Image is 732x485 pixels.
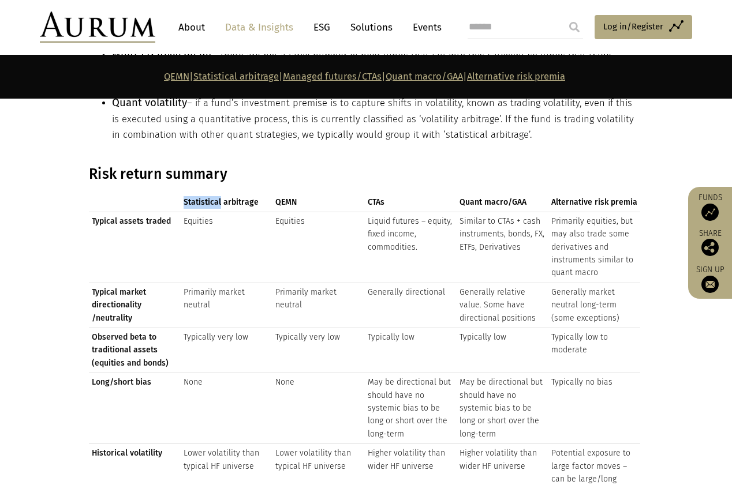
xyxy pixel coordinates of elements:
[457,373,548,444] td: May be directional but should have no systemic bias to be long or short over the long-term
[386,71,463,82] a: Quant macro/GAA
[365,212,457,283] td: Liquid futures – equity, fixed income, commodities.
[460,196,546,209] span: Quant macro/GAA
[272,373,364,444] td: None
[548,328,640,373] td: Typically low to moderate
[40,12,155,43] img: Aurum
[184,196,270,209] span: Statistical arbitrage
[89,166,640,183] h3: Risk return summary
[551,196,637,209] span: Alternative risk premia
[701,204,719,221] img: Access Funds
[365,283,457,328] td: Generally directional
[181,283,272,328] td: Primarily market neutral
[308,17,336,38] a: ESG
[275,196,361,209] span: QEMN
[467,71,565,82] a: Alternative risk premia
[548,212,640,283] td: Primarily equities, but may also trade some derivatives and instruments similar to quant macro
[89,373,181,444] td: Long/short bias
[272,212,364,283] td: Equities
[595,15,692,39] a: Log in/Register
[181,328,272,373] td: Typically very low
[164,71,565,82] strong: | | | |
[181,373,272,444] td: None
[701,239,719,256] img: Share this post
[548,283,640,328] td: Generally market neutral long-term (some exceptions)
[345,17,398,38] a: Solutions
[407,17,442,38] a: Events
[272,328,364,373] td: Typically very low
[694,265,726,293] a: Sign up
[368,196,454,209] span: CTAs
[365,328,457,373] td: Typically low
[548,373,640,444] td: Typically no bias
[603,20,663,33] span: Log in/Register
[112,95,640,142] li: – if a fund’s investment premise is to capture shifts in volatility, known as trading volatility,...
[694,230,726,256] div: Share
[694,193,726,221] a: Funds
[365,373,457,444] td: May be directional but should have no systemic bias to be long or short over the long-term
[563,16,586,39] input: Submit
[173,17,211,38] a: About
[283,71,382,82] a: Managed futures/CTAs
[193,71,279,82] a: Statistical arbitrage
[181,212,272,283] td: Equities
[457,212,548,283] td: Similar to CTAs + cash instruments, bonds, FX, ETFs, Derivatives
[272,283,364,328] td: Primarily market neutral
[457,328,548,373] td: Typically low
[112,96,187,109] span: Quant volatility
[89,283,181,328] td: Typical market directionality /neutrality
[219,17,299,38] a: Data & Insights
[89,328,181,373] td: Observed beta to traditional assets (equities and bonds)
[701,276,719,293] img: Sign up to our newsletter
[89,212,181,283] td: Typical assets traded
[164,71,189,82] a: QEMN
[457,283,548,328] td: Generally relative value. Some have directional positions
